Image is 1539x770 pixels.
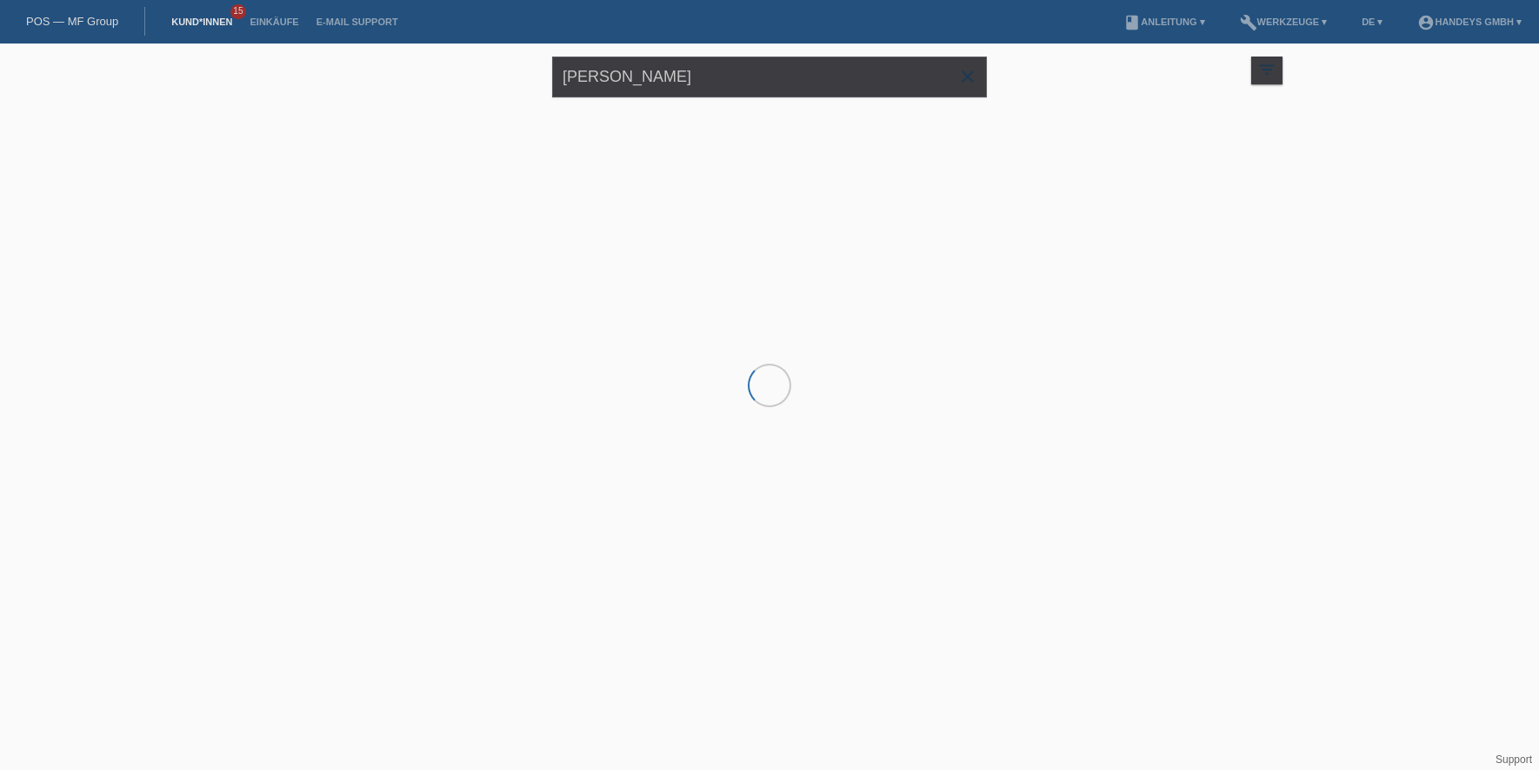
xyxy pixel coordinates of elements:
[1123,14,1141,31] i: book
[1417,14,1435,31] i: account_circle
[1409,17,1530,27] a: account_circleHandeys GmbH ▾
[26,15,118,28] a: POS — MF Group
[1496,753,1532,766] a: Support
[308,17,407,27] a: E-Mail Support
[1231,17,1336,27] a: buildWerkzeuge ▾
[1257,60,1276,79] i: filter_list
[1353,17,1391,27] a: DE ▾
[552,57,987,97] input: Suche...
[163,17,241,27] a: Kund*innen
[957,66,978,87] i: close
[230,4,246,19] span: 15
[241,17,307,27] a: Einkäufe
[1240,14,1257,31] i: build
[1115,17,1213,27] a: bookAnleitung ▾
